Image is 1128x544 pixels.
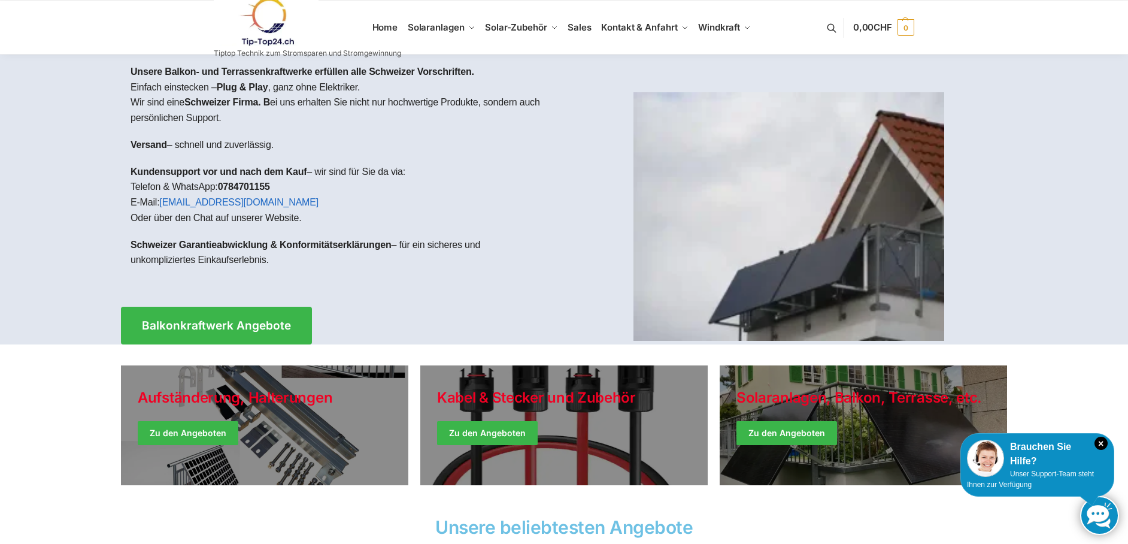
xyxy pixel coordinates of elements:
strong: 0784701155 [218,182,270,192]
a: Balkonkraftwerk Angebote [121,307,312,344]
span: CHF [874,22,892,33]
strong: Versand [131,140,167,150]
strong: Plug & Play [217,82,268,92]
div: Brauchen Sie Hilfe? [967,440,1108,469]
a: Sales [563,1,596,55]
span: Solaranlagen [408,22,465,33]
span: Kontakt & Anfahrt [601,22,677,33]
img: Home 1 [633,92,944,341]
p: Tiptop Technik zum Stromsparen und Stromgewinnung [214,50,401,57]
strong: Kundensupport vor und nach dem Kauf [131,167,307,177]
div: Einfach einstecken – , ganz ohne Elektriker. [121,55,564,289]
a: Solar-Zubehör [480,1,563,55]
span: Sales [568,22,592,33]
a: Winter Jackets [720,365,1007,485]
h2: Unsere beliebtesten Angebote [121,518,1007,536]
p: – schnell und zuverlässig. [131,137,554,153]
span: 0,00 [853,22,892,33]
img: Customer service [967,440,1004,477]
p: – wir sind für Sie da via: Telefon & WhatsApp: E-Mail: Oder über den Chat auf unserer Website. [131,164,554,225]
p: Wir sind eine ei uns erhalten Sie nicht nur hochwertige Produkte, sondern auch persönlichen Support. [131,95,554,125]
a: Holiday Style [420,365,708,485]
a: Holiday Style [121,365,408,485]
a: [EMAIL_ADDRESS][DOMAIN_NAME] [159,197,319,207]
i: Schließen [1094,437,1108,450]
a: Solaranlagen [402,1,480,55]
span: Unser Support-Team steht Ihnen zur Verfügung [967,470,1094,489]
a: Kontakt & Anfahrt [596,1,693,55]
span: Windkraft [698,22,740,33]
strong: Unsere Balkon- und Terrassenkraftwerke erfüllen alle Schweizer Vorschriften. [131,67,474,77]
a: 0,00CHF 0 [853,10,914,46]
strong: Schweizer Garantieabwicklung & Konformitätserklärungen [131,240,392,250]
span: Balkonkraftwerk Angebote [142,320,291,331]
strong: Schweizer Firma. B [184,97,270,107]
p: – für ein sicheres und unkompliziertes Einkaufserlebnis. [131,237,554,268]
a: Windkraft [693,1,756,55]
span: 0 [897,19,914,36]
span: Solar-Zubehör [485,22,547,33]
